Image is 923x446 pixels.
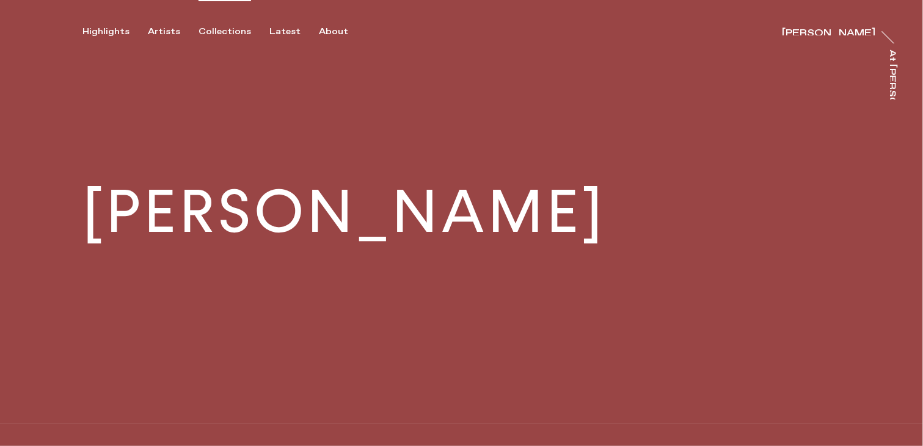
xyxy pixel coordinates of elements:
div: Collections [199,26,251,37]
a: [PERSON_NAME] [782,23,876,35]
h1: [PERSON_NAME] [82,182,606,242]
div: Artists [148,26,180,37]
button: Latest [269,26,319,37]
div: About [319,26,348,37]
button: About [319,26,367,37]
div: At [PERSON_NAME] [887,49,897,159]
button: Highlights [82,26,148,37]
a: At [PERSON_NAME] [890,49,902,99]
div: Highlights [82,26,130,37]
div: Latest [269,26,301,37]
button: Artists [148,26,199,37]
button: Collections [199,26,269,37]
